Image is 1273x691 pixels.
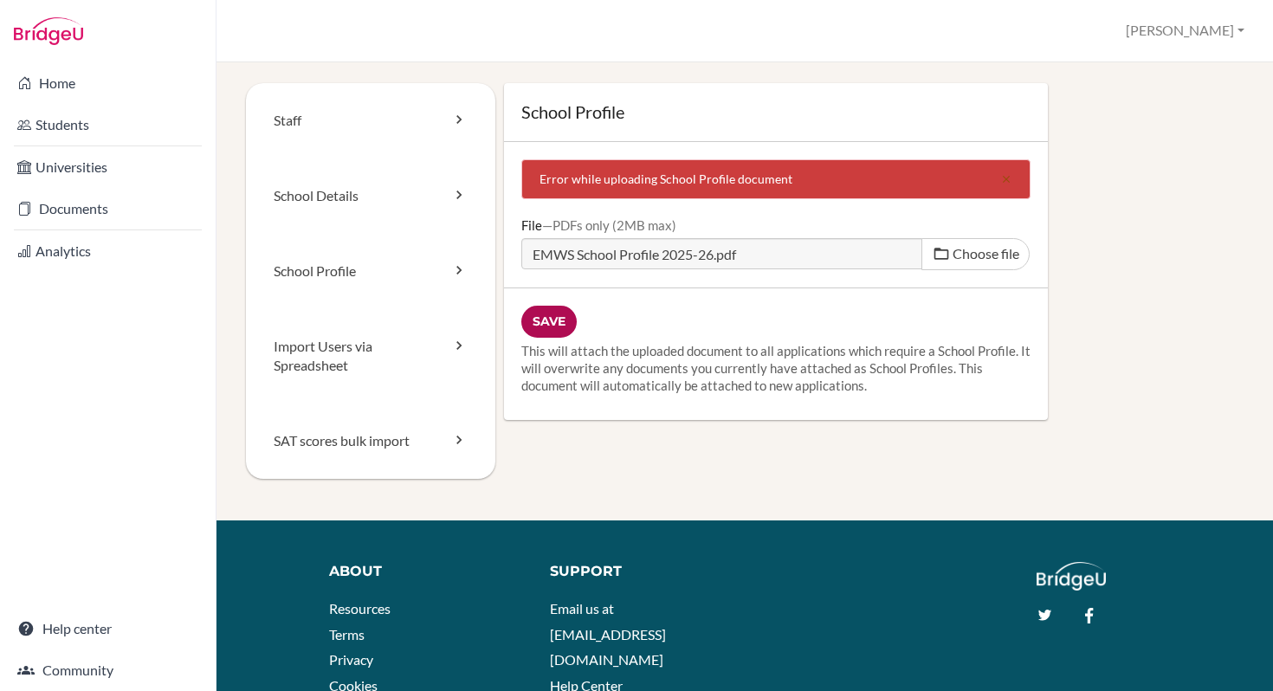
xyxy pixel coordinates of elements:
label: File [521,216,676,234]
a: Students [3,107,212,142]
a: Community [3,653,212,688]
div: Error while uploading School Profile document [521,159,1031,199]
div: PDFs only (2MB max) [542,217,676,233]
h1: School Profile [521,100,1031,124]
a: Terms [329,626,365,643]
input: Save [521,306,577,338]
img: Bridge-U [14,17,83,45]
a: Email us at [EMAIL_ADDRESS][DOMAIN_NAME] [550,600,666,668]
a: Resources [329,600,391,617]
i: close [1000,173,1012,185]
a: School Details [246,158,495,234]
a: SAT scores bulk import [246,404,495,479]
a: Analytics [3,234,212,268]
div: About [329,562,524,582]
a: Privacy [329,651,373,668]
p: This will attach the uploaded document to all applications which require a School Profile. It wil... [521,342,1031,394]
img: logo_white@2x-f4f0deed5e89b7ecb1c2cc34c3e3d731f90f0f143d5ea2071677605dd97b5244.png [1037,562,1107,591]
a: Home [3,66,212,100]
span: Choose file [953,245,1019,262]
button: [PERSON_NAME] [1118,15,1252,47]
button: Close [983,160,1030,198]
div: Support [550,562,732,582]
a: School Profile [246,234,495,309]
a: Staff [246,83,495,158]
a: Universities [3,150,212,184]
a: Import Users via Spreadsheet [246,309,495,404]
a: Documents [3,191,212,226]
a: Help center [3,611,212,646]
